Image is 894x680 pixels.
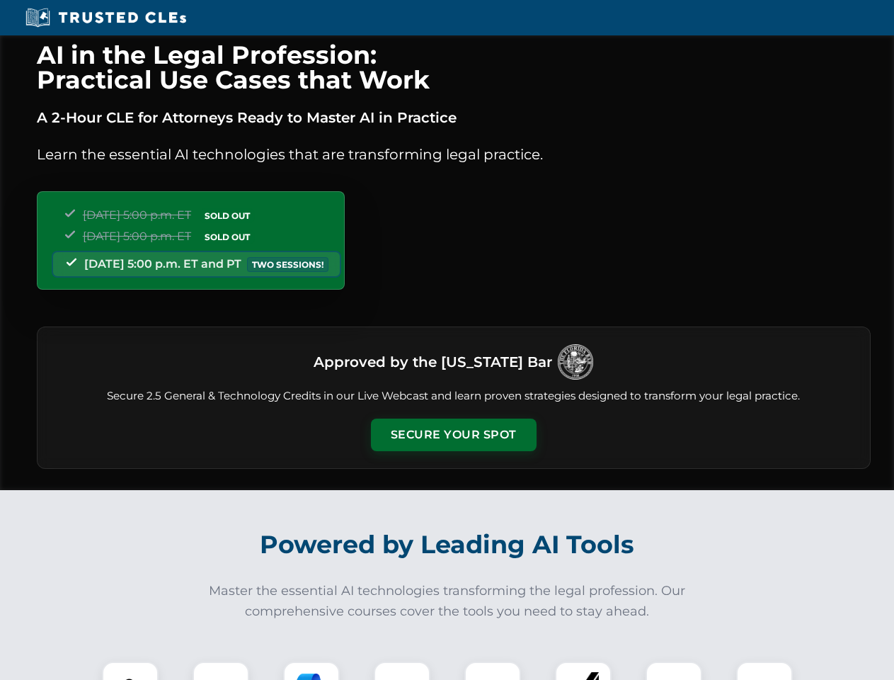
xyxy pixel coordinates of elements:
h2: Powered by Leading AI Tools [55,520,839,569]
h1: AI in the Legal Profession: Practical Use Cases that Work [37,42,871,92]
p: Secure 2.5 General & Technology Credits in our Live Webcast and learn proven strategies designed ... [55,388,853,404]
p: Learn the essential AI technologies that are transforming legal practice. [37,143,871,166]
img: Trusted CLEs [21,7,190,28]
span: [DATE] 5:00 p.m. ET [83,208,191,222]
span: SOLD OUT [200,208,255,223]
img: Logo [558,344,593,380]
span: SOLD OUT [200,229,255,244]
p: Master the essential AI technologies transforming the legal profession. Our comprehensive courses... [200,581,695,622]
h3: Approved by the [US_STATE] Bar [314,349,552,375]
span: [DATE] 5:00 p.m. ET [83,229,191,243]
button: Secure Your Spot [371,419,537,451]
p: A 2-Hour CLE for Attorneys Ready to Master AI in Practice [37,106,871,129]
